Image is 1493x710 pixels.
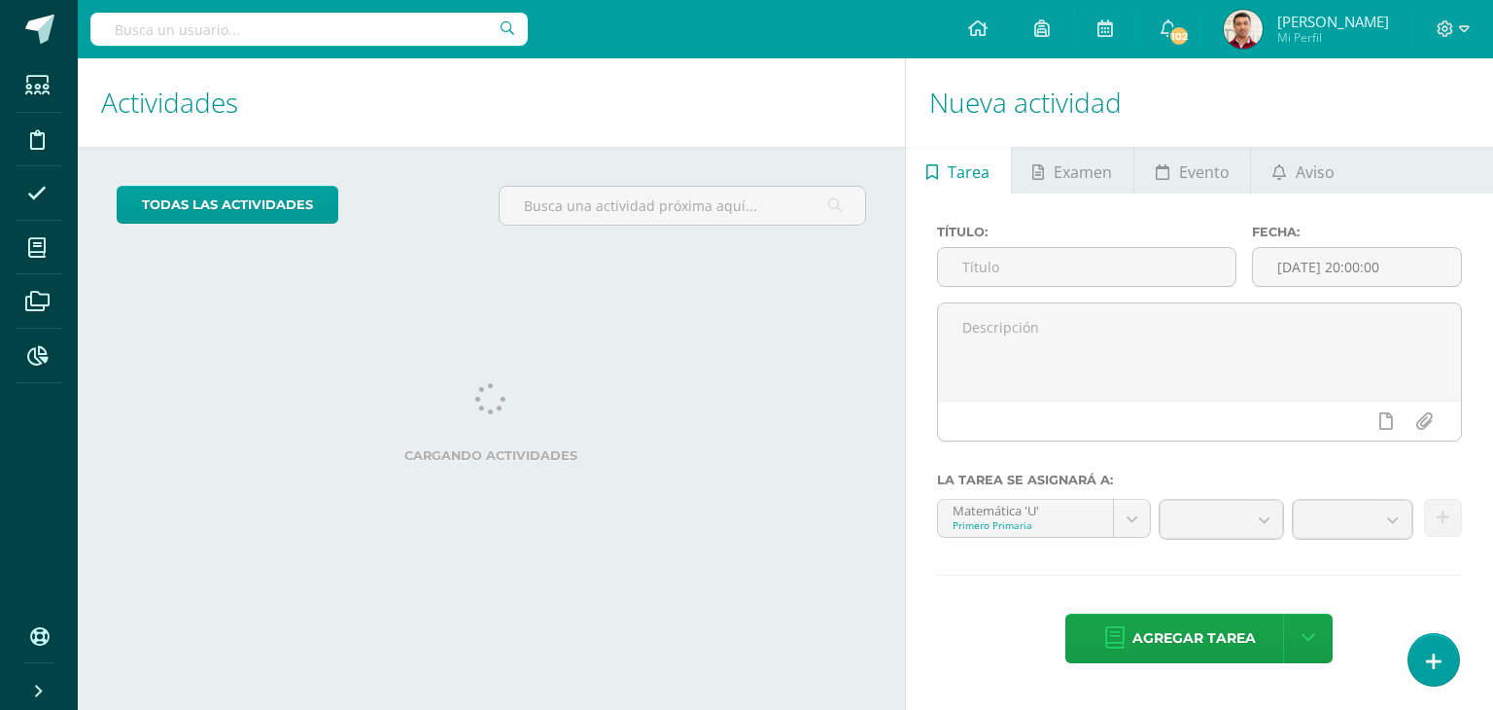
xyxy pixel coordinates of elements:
label: La tarea se asignará a: [937,473,1462,487]
input: Fecha de entrega [1253,248,1461,286]
input: Busca una actividad próxima aquí... [500,187,864,225]
a: Matemática 'U'Primero Primaria [938,500,1150,537]
div: Primero Primaria [953,518,1098,532]
h1: Nueva actividad [929,58,1470,147]
span: Tarea [948,149,990,195]
input: Título [938,248,1236,286]
span: Mi Perfil [1277,29,1389,46]
label: Fecha: [1252,225,1462,239]
a: Evento [1134,147,1250,194]
img: bd4157fbfc90b62d33b85294f936aae1.png [1224,10,1263,49]
div: Matemática 'U' [953,500,1098,518]
h1: Actividades [101,58,882,147]
span: Examen [1054,149,1112,195]
a: Examen [1012,147,1133,194]
a: todas las Actividades [117,186,338,224]
a: Aviso [1251,147,1355,194]
label: Título: [937,225,1237,239]
span: Evento [1179,149,1230,195]
label: Cargando actividades [117,448,866,463]
span: Aviso [1296,149,1335,195]
input: Busca un usuario... [90,13,528,46]
a: Tarea [906,147,1011,194]
span: [PERSON_NAME] [1277,12,1389,31]
span: 102 [1168,25,1190,47]
span: Agregar tarea [1132,615,1256,662]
